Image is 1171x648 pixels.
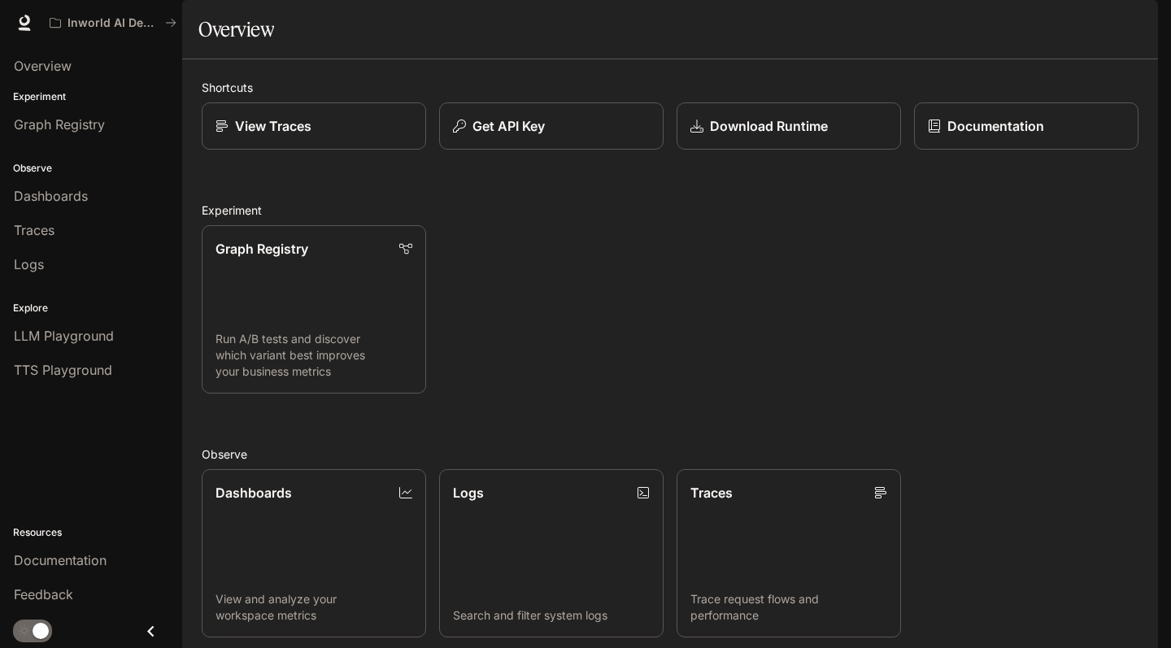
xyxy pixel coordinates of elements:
[202,446,1138,463] h2: Observe
[453,483,484,502] p: Logs
[439,102,664,150] button: Get API Key
[914,102,1138,150] a: Documentation
[215,483,292,502] p: Dashboards
[202,469,426,637] a: DashboardsView and analyze your workspace metrics
[710,116,828,136] p: Download Runtime
[690,591,887,624] p: Trace request flows and performance
[202,202,1138,219] h2: Experiment
[677,102,901,150] a: Download Runtime
[67,16,159,30] p: Inworld AI Demos
[202,102,426,150] a: View Traces
[677,469,901,637] a: TracesTrace request flows and performance
[198,13,274,46] h1: Overview
[202,79,1138,96] h2: Shortcuts
[215,591,412,624] p: View and analyze your workspace metrics
[42,7,184,39] button: All workspaces
[947,116,1044,136] p: Documentation
[215,331,412,380] p: Run A/B tests and discover which variant best improves your business metrics
[202,225,426,394] a: Graph RegistryRun A/B tests and discover which variant best improves your business metrics
[439,469,664,637] a: LogsSearch and filter system logs
[215,239,308,259] p: Graph Registry
[472,116,545,136] p: Get API Key
[690,483,733,502] p: Traces
[453,607,650,624] p: Search and filter system logs
[235,116,311,136] p: View Traces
